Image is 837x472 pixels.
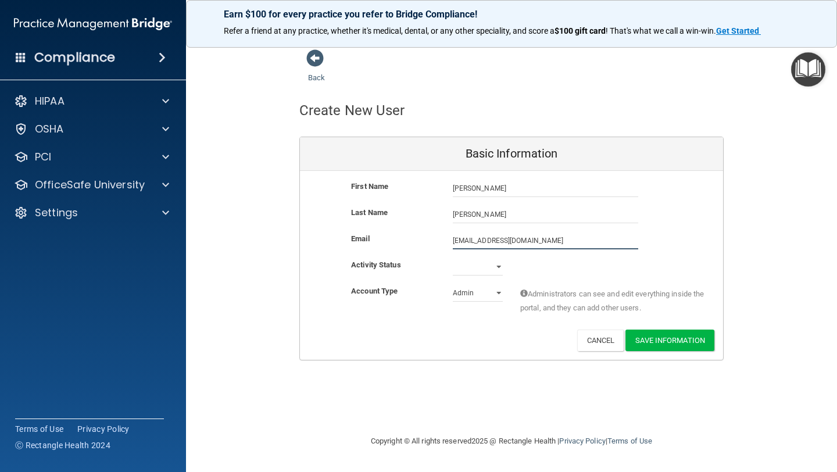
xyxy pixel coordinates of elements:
a: Terms of Use [15,423,63,435]
p: HIPAA [35,94,65,108]
span: Ⓒ Rectangle Health 2024 [15,439,110,451]
b: First Name [351,182,388,191]
a: Privacy Policy [559,437,605,445]
button: Open Resource Center [791,52,825,87]
p: OSHA [35,122,64,136]
a: Privacy Policy [77,423,130,435]
h4: Create New User [299,103,405,118]
button: Cancel [577,330,624,351]
strong: Get Started [716,26,759,35]
h4: Compliance [34,49,115,66]
a: Get Started [716,26,761,35]
span: Refer a friend at any practice, whether it's medical, dental, or any other speciality, and score a [224,26,555,35]
p: Earn $100 for every practice you refer to Bridge Compliance! [224,9,799,20]
p: PCI [35,150,51,164]
div: Basic Information [300,137,723,171]
button: Save Information [625,330,714,351]
b: Activity Status [351,260,401,269]
a: OSHA [14,122,169,136]
p: Settings [35,206,78,220]
b: Account Type [351,287,398,295]
a: PCI [14,150,169,164]
span: ! That's what we call a win-win. [606,26,716,35]
a: Settings [14,206,169,220]
p: OfficeSafe University [35,178,145,192]
b: Last Name [351,208,388,217]
a: Back [308,59,325,82]
a: HIPAA [14,94,169,108]
a: Terms of Use [607,437,652,445]
span: Administrators can see and edit everything inside the portal, and they can add other users. [520,287,706,315]
div: Copyright © All rights reserved 2025 @ Rectangle Health | | [299,423,724,460]
b: Email [351,234,370,243]
strong: $100 gift card [555,26,606,35]
a: OfficeSafe University [14,178,169,192]
img: PMB logo [14,12,172,35]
